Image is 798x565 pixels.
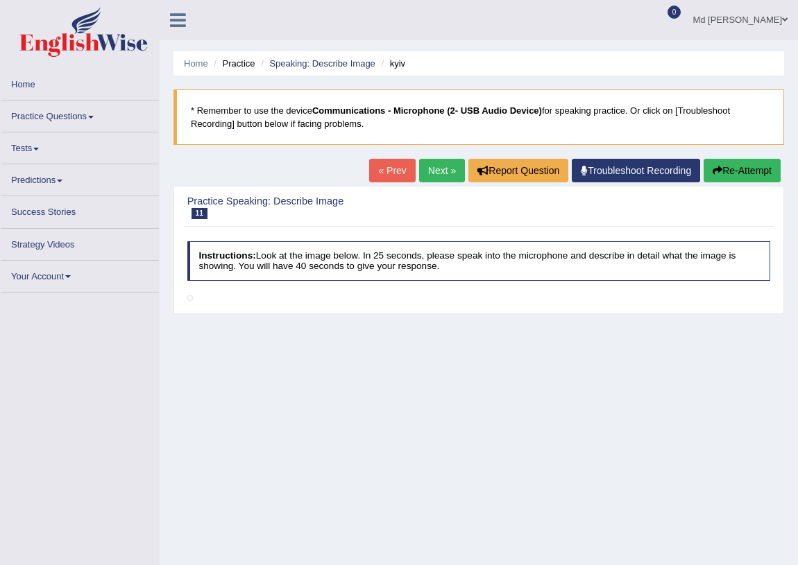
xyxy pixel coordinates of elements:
a: Practice Questions [1,101,159,128]
a: « Prev [369,159,415,182]
a: Next » [419,159,465,182]
a: Your Account [1,261,159,288]
a: Home [184,58,208,69]
a: Speaking: Describe Image [269,58,375,69]
b: Instructions: [198,250,255,261]
button: Report Question [468,159,568,182]
a: Success Stories [1,196,159,223]
a: Predictions [1,164,159,191]
a: Tests [1,132,159,159]
span: 0 [668,6,681,19]
li: kyiv [377,57,405,70]
a: Home [1,69,159,96]
h4: Look at the image below. In 25 seconds, please speak into the microphone and describe in detail w... [187,241,771,281]
button: Re-Attempt [704,159,781,182]
h2: Practice Speaking: Describe Image [187,196,549,219]
a: Strategy Videos [1,229,159,256]
li: Practice [210,57,255,70]
a: Troubleshoot Recording [572,159,700,182]
b: Communications - Microphone (2- USB Audio Device) [312,105,542,116]
blockquote: * Remember to use the device for speaking practice. Or click on [Troubleshoot Recording] button b... [173,89,784,145]
span: 11 [192,208,207,218]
